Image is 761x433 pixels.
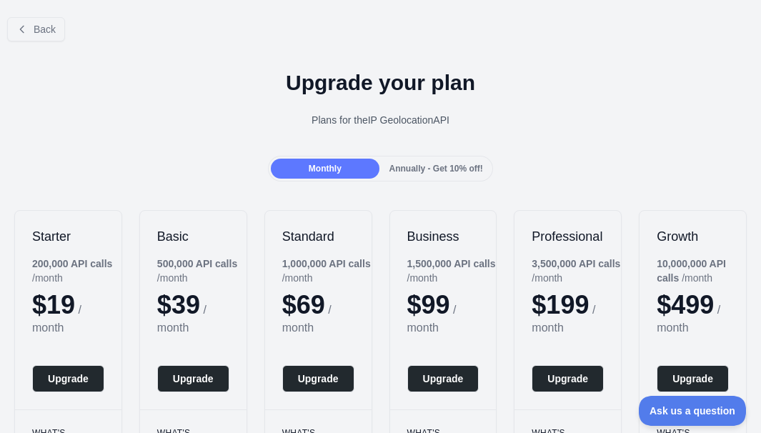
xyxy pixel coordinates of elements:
[32,257,121,285] div: / month
[532,257,621,285] div: / month
[157,257,247,285] div: / month
[157,290,200,319] span: $ 39
[282,257,372,285] div: / month
[657,258,726,284] b: 10,000,000 API calls
[657,257,746,285] div: / month
[157,258,237,269] b: 500,000 API calls
[657,290,714,319] span: $ 499
[282,258,371,269] b: 1,000,000 API calls
[157,304,207,334] span: / month
[532,290,589,319] span: $ 199
[32,290,75,319] span: $ 19
[639,396,747,426] iframe: Toggle Customer Support
[532,258,620,269] b: 3,500,000 API calls
[282,304,332,334] span: / month
[282,290,325,319] span: $ 69
[407,258,496,269] b: 1,500,000 API calls
[407,257,497,285] div: / month
[32,258,112,269] b: 200,000 API calls
[407,290,450,319] span: $ 99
